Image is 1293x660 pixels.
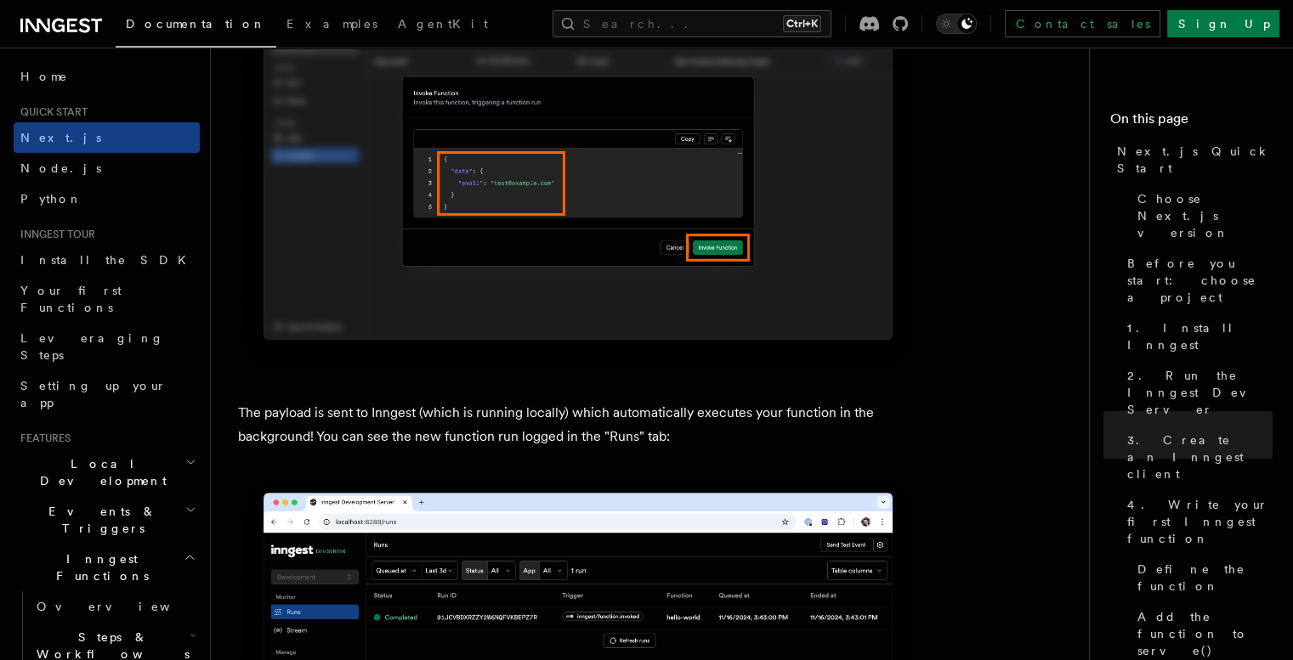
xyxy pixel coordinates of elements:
[14,455,185,489] span: Local Development
[14,105,88,119] span: Quick start
[37,600,212,613] span: Overview
[14,183,200,214] a: Python
[1120,248,1273,313] a: Before you start: choose a project
[1127,319,1273,353] span: 1. Install Inngest
[14,61,200,92] a: Home
[20,161,101,175] span: Node.js
[14,122,200,153] a: Next.js
[20,253,196,267] span: Install the SDK
[30,591,200,622] a: Overview
[14,448,200,496] button: Local Development
[14,323,200,370] a: Leveraging Steps
[14,245,200,275] a: Install the SDK
[14,496,200,544] button: Events & Triggers
[1127,255,1273,306] span: Before you start: choose a project
[14,228,95,241] span: Inngest tour
[1127,496,1273,547] span: 4. Write your first Inngest function
[20,379,167,409] span: Setting up your app
[1110,109,1273,136] h4: On this page
[14,503,185,537] span: Events & Triggers
[936,14,977,34] button: Toggle dark mode
[783,15,821,32] kbd: Ctrl+K
[20,131,101,144] span: Next.js
[388,5,498,46] a: AgentKit
[1117,143,1273,177] span: Next.js Quick Start
[20,192,82,206] span: Python
[126,17,266,31] span: Documentation
[20,284,122,314] span: Your first Functions
[20,331,164,362] span: Leveraging Steps
[14,432,71,445] span: Features
[1137,190,1273,241] span: Choose Next.js version
[1120,489,1273,554] a: 4. Write your first Inngest function
[286,17,377,31] span: Examples
[1137,608,1273,659] span: Add the function to serve()
[238,401,918,448] p: The payload is sent to Inngest (which is running locally) which automatically executes your funct...
[116,5,276,48] a: Documentation
[1120,313,1273,360] a: 1. Install Inngest
[398,17,488,31] span: AgentKit
[14,153,200,183] a: Node.js
[14,370,200,418] a: Setting up your app
[14,544,200,591] button: Inngest Functions
[1127,367,1273,418] span: 2. Run the Inngest Dev Server
[1127,432,1273,482] span: 3. Create an Inngest client
[553,10,831,37] button: Search...Ctrl+K
[1110,136,1273,183] a: Next.js Quick Start
[1005,10,1160,37] a: Contact sales
[1120,425,1273,489] a: 3. Create an Inngest client
[20,68,68,85] span: Home
[1167,10,1279,37] a: Sign Up
[1131,554,1273,601] a: Define the function
[1120,360,1273,425] a: 2. Run the Inngest Dev Server
[1137,561,1273,595] span: Define the function
[14,550,184,584] span: Inngest Functions
[14,275,200,323] a: Your first Functions
[1131,183,1273,248] a: Choose Next.js version
[276,5,388,46] a: Examples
